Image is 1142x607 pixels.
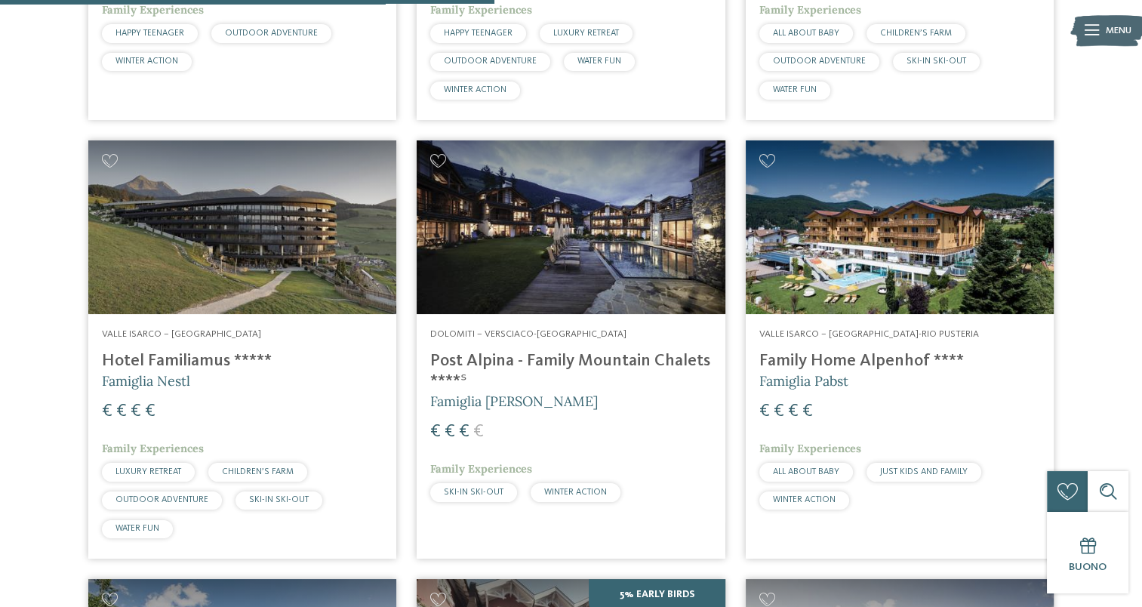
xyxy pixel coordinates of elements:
[746,140,1054,559] a: Cercate un hotel per famiglie? Qui troverete solo i migliori! Valle Isarco – [GEOGRAPHIC_DATA]-Ri...
[473,423,484,441] span: €
[430,462,532,476] span: Family Experiences
[430,423,441,441] span: €
[430,329,626,339] span: Dolomiti – Versciaco-[GEOGRAPHIC_DATA]
[1047,512,1128,593] a: Buono
[907,57,966,66] span: SKI-IN SKI-OUT
[445,423,455,441] span: €
[759,329,979,339] span: Valle Isarco – [GEOGRAPHIC_DATA]-Rio Pusteria
[1069,562,1107,572] span: Buono
[773,495,836,504] span: WINTER ACTION
[102,372,190,390] span: Famiglia Nestl
[759,442,861,455] span: Family Experiences
[417,140,725,559] a: Cercate un hotel per famiglie? Qui troverete solo i migliori! Dolomiti – Versciaco-[GEOGRAPHIC_DA...
[444,488,503,497] span: SKI-IN SKI-OUT
[759,372,848,390] span: Famiglia Pabst
[444,85,506,94] span: WINTER ACTION
[773,57,866,66] span: OUTDOOR ADVENTURE
[774,402,784,421] span: €
[444,29,513,38] span: HAPPY TEENAGER
[880,467,968,476] span: JUST KIDS AND FAMILY
[131,402,141,421] span: €
[102,3,204,17] span: Family Experiences
[222,467,294,476] span: CHILDREN’S FARM
[225,29,318,38] span: OUTDOOR ADVENTURE
[115,467,181,476] span: LUXURY RETREAT
[746,140,1054,314] img: Family Home Alpenhof ****
[880,29,952,38] span: CHILDREN’S FARM
[544,488,607,497] span: WINTER ACTION
[788,402,799,421] span: €
[417,140,725,314] img: Post Alpina - Family Mountain Chalets ****ˢ
[102,442,204,455] span: Family Experiences
[759,351,1040,371] h4: Family Home Alpenhof ****
[577,57,621,66] span: WATER FUN
[115,29,184,38] span: HAPPY TEENAGER
[773,85,817,94] span: WATER FUN
[430,393,598,410] span: Famiglia [PERSON_NAME]
[444,57,537,66] span: OUTDOOR ADVENTURE
[102,329,261,339] span: Valle Isarco – [GEOGRAPHIC_DATA]
[759,402,770,421] span: €
[759,3,861,17] span: Family Experiences
[102,402,112,421] span: €
[773,467,839,476] span: ALL ABOUT BABY
[88,140,396,559] a: Cercate un hotel per famiglie? Qui troverete solo i migliori! Valle Isarco – [GEOGRAPHIC_DATA] Ho...
[430,3,532,17] span: Family Experiences
[249,495,309,504] span: SKI-IN SKI-OUT
[553,29,619,38] span: LUXURY RETREAT
[116,402,127,421] span: €
[115,495,208,504] span: OUTDOOR ADVENTURE
[145,402,155,421] span: €
[115,524,159,533] span: WATER FUN
[802,402,813,421] span: €
[115,57,178,66] span: WINTER ACTION
[459,423,469,441] span: €
[773,29,839,38] span: ALL ABOUT BABY
[88,140,396,314] img: Cercate un hotel per famiglie? Qui troverete solo i migliori!
[430,351,711,392] h4: Post Alpina - Family Mountain Chalets ****ˢ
